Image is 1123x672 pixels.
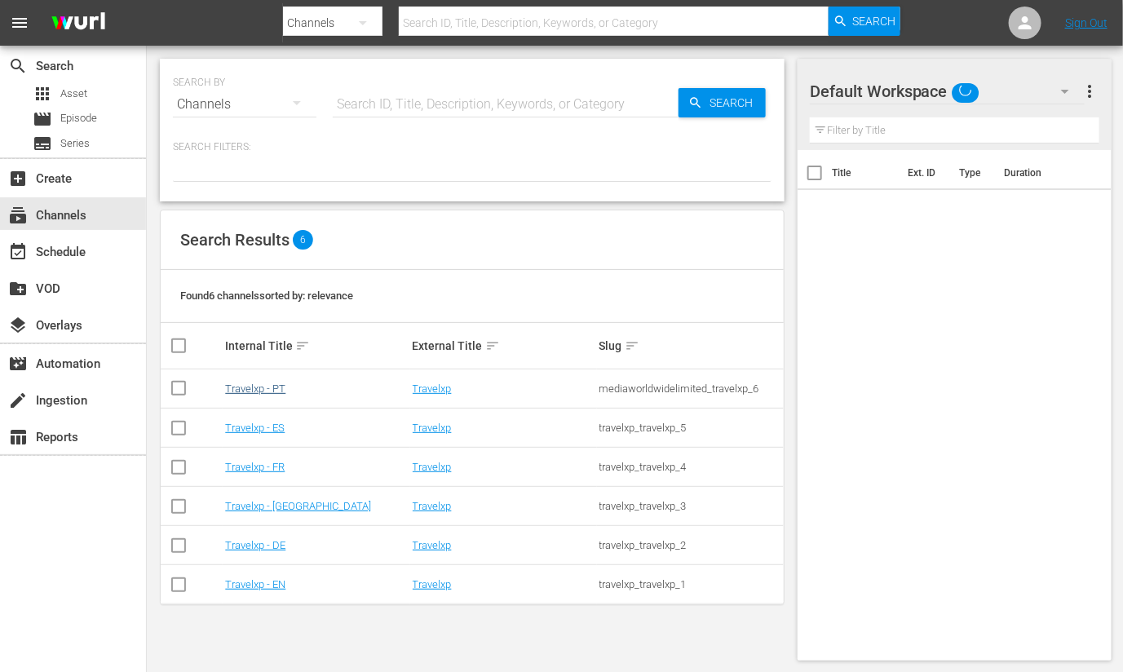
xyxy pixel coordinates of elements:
[225,461,285,473] a: Travelxp - FR
[10,13,29,33] span: menu
[625,338,639,353] span: sort
[180,290,353,302] span: Found 6 channels sorted by: relevance
[413,336,595,356] div: External Title
[679,88,766,117] button: Search
[599,461,781,473] div: travelxp_travelxp_4
[853,7,896,36] span: Search
[1080,82,1099,101] span: more_vert
[8,316,28,335] span: Overlays
[485,338,500,353] span: sort
[8,169,28,188] span: Create
[413,382,452,395] a: Travelxp
[60,110,97,126] span: Episode
[1065,16,1108,29] a: Sign Out
[33,134,52,153] span: Series
[8,206,28,225] span: Channels
[810,69,1085,114] div: Default Workspace
[225,539,285,551] a: Travelxp - DE
[703,88,766,117] span: Search
[599,500,781,512] div: travelxp_travelxp_3
[413,500,452,512] a: Travelxp
[599,382,781,395] div: mediaworldwidelimited_travelxp_6
[225,500,371,512] a: Travelxp - [GEOGRAPHIC_DATA]
[599,336,781,356] div: Slug
[225,578,285,590] a: Travelxp - EN
[832,150,898,196] th: Title
[599,422,781,434] div: travelxp_travelxp_5
[60,86,87,102] span: Asset
[8,56,28,76] span: Search
[173,140,772,154] p: Search Filters:
[413,578,452,590] a: Travelxp
[8,279,28,298] span: VOD
[599,578,781,590] div: travelxp_travelxp_1
[8,242,28,262] span: Schedule
[60,135,90,152] span: Series
[33,84,52,104] span: Asset
[599,539,781,551] div: travelxp_travelxp_2
[8,427,28,447] span: Reports
[413,539,452,551] a: Travelxp
[33,109,52,129] span: Episode
[829,7,900,36] button: Search
[39,4,117,42] img: ans4CAIJ8jUAAAAAAAAAAAAAAAAAAAAAAAAgQb4GAAAAAAAAAAAAAAAAAAAAAAAAJMjXAAAAAAAAAAAAAAAAAAAAAAAAgAT5G...
[225,422,285,434] a: Travelxp - ES
[8,354,28,374] span: Automation
[898,150,949,196] th: Ext. ID
[295,338,310,353] span: sort
[225,382,285,395] a: Travelxp - PT
[173,82,316,127] div: Channels
[225,336,407,356] div: Internal Title
[994,150,1092,196] th: Duration
[413,461,452,473] a: Travelxp
[293,230,313,250] span: 6
[413,422,452,434] a: Travelxp
[180,230,290,250] span: Search Results
[1080,72,1099,111] button: more_vert
[8,391,28,410] span: Ingestion
[949,150,994,196] th: Type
